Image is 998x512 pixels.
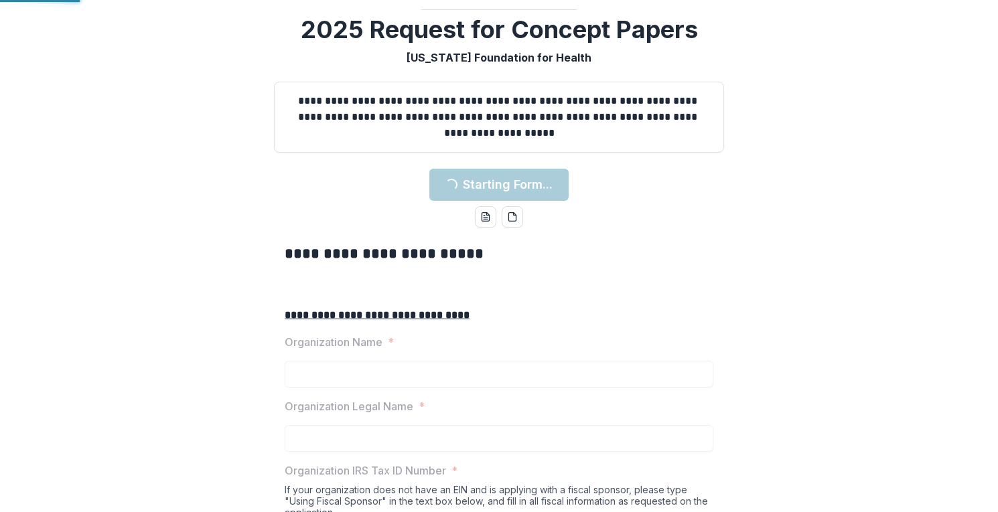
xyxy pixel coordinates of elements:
h2: 2025 Request for Concept Papers [301,15,698,44]
button: Starting Form... [429,169,569,201]
button: word-download [475,206,496,228]
p: Organization IRS Tax ID Number [285,462,446,479]
p: Organization Legal Name [285,398,413,414]
p: Organization Name [285,334,382,350]
p: [US_STATE] Foundation for Health [407,50,591,66]
button: pdf-download [502,206,523,228]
